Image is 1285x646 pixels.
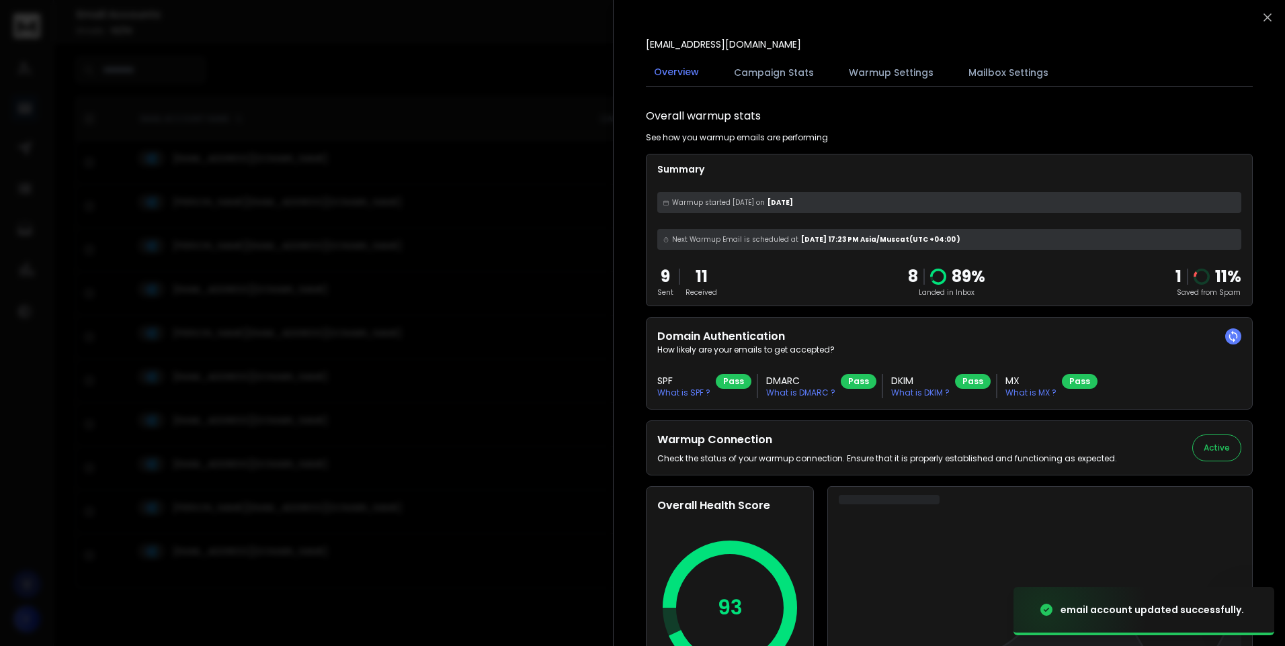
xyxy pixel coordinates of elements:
div: Pass [841,374,876,389]
h1: [PERSON_NAME] [65,7,153,17]
div: [DATE] [657,192,1241,213]
button: Emoji picker [21,440,32,451]
span: Warmup started [DATE] on [672,197,765,207]
h2: Warmup Connection [657,432,1117,448]
h3: DKIM [891,374,950,387]
button: Active [1192,434,1241,461]
div: [DATE] 17:23 PM Asia/Muscat (UTC +04:00 ) [657,229,1241,250]
p: 11 [686,266,717,287]
h3: DMARC [766,374,835,387]
p: 89 % [952,266,985,287]
h2: Overall Health Score [657,498,802,514]
button: Warmup Settings [841,58,942,87]
div: Pass [1062,374,1097,389]
div: I'm a bit confused about the warm-up process though. You mentioned only about 7 emails have been ... [59,270,247,375]
img: Profile image for Lakshita [38,7,60,29]
h1: Overall warmup stats [646,108,761,124]
h2: Domain Authentication [657,328,1241,344]
div: Vishnu says… [11,262,258,545]
p: Summary [657,163,1241,176]
p: 9 [657,266,673,287]
button: Send a message… [231,434,252,456]
p: 11 % [1215,266,1241,287]
p: Received [686,287,717,297]
p: What is SPF ? [657,387,710,398]
p: 8 [908,266,918,287]
button: Overview [646,57,707,88]
textarea: Message… [11,412,257,434]
p: How likely are your emails to get accepted? [657,344,1241,355]
h3: SPF [657,374,710,387]
button: Campaign Stats [726,58,822,87]
div: Can you help me understand how the warm-up schedule works? Does it start slow and gradually incre... [59,382,247,461]
p: What is MX ? [1005,387,1056,398]
button: Mailbox Settings [960,58,1056,87]
span: Next Warmup Email is scheduled at [672,234,798,244]
p: [EMAIL_ADDRESS][DOMAIN_NAME] [646,38,801,51]
p: What is DMARC ? [766,387,835,398]
div: Pass [716,374,751,389]
div: Pass [955,374,991,389]
p: 93 [718,596,743,620]
p: What is DKIM ? [891,387,950,398]
p: Active [65,17,92,30]
p: Saved from Spam [1175,287,1241,297]
h3: MX [1005,374,1056,387]
p: Sent [657,287,673,297]
button: Home [235,5,260,31]
div: [PERSON_NAME] • 1h ago [22,240,127,248]
div: I'm a bit confused about the warm-up process though. You mentioned only about 7 emails have been ... [48,262,258,528]
p: Check the status of your warmup connection. Ensure that it is properly established and functionin... [657,453,1117,464]
p: See how you warmup emails are performing [646,132,828,143]
button: Upload attachment [64,440,75,451]
p: Landed in Inbox [908,287,985,297]
button: go back [9,5,34,31]
button: Gif picker [42,440,53,451]
strong: 1 [1175,265,1182,287]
